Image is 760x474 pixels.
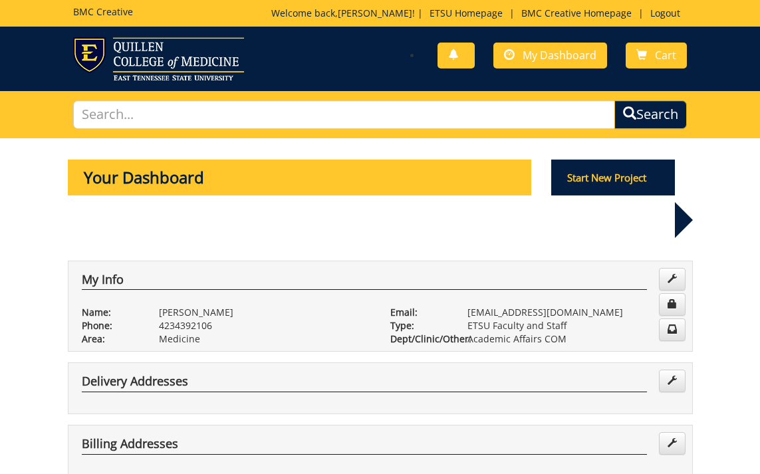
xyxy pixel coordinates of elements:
[659,318,686,341] a: Change Communication Preferences
[82,306,139,319] p: Name:
[467,306,679,319] p: [EMAIL_ADDRESS][DOMAIN_NAME]
[551,172,675,184] a: Start New Project
[338,7,412,19] a: [PERSON_NAME]
[271,7,687,20] p: Welcome back, ! | | |
[159,306,370,319] p: [PERSON_NAME]
[73,37,244,80] img: ETSU logo
[73,7,133,17] h5: BMC Creative
[626,43,687,68] a: Cart
[551,160,675,195] p: Start New Project
[390,332,447,346] p: Dept/Clinic/Other:
[467,332,679,346] p: Academic Affairs COM
[659,432,686,455] a: Edit Addresses
[423,7,509,19] a: ETSU Homepage
[493,43,607,68] a: My Dashboard
[68,160,532,195] p: Your Dashboard
[82,273,647,291] h4: My Info
[73,100,615,129] input: Search...
[390,306,447,319] p: Email:
[523,48,596,62] span: My Dashboard
[659,268,686,291] a: Edit Info
[614,100,687,129] button: Search
[659,293,686,316] a: Change Password
[659,370,686,392] a: Edit Addresses
[82,375,647,392] h4: Delivery Addresses
[82,437,647,455] h4: Billing Addresses
[159,319,370,332] p: 4234392106
[82,319,139,332] p: Phone:
[655,48,676,62] span: Cart
[467,319,679,332] p: ETSU Faculty and Staff
[82,332,139,346] p: Area:
[159,332,370,346] p: Medicine
[644,7,687,19] a: Logout
[390,319,447,332] p: Type:
[515,7,638,19] a: BMC Creative Homepage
